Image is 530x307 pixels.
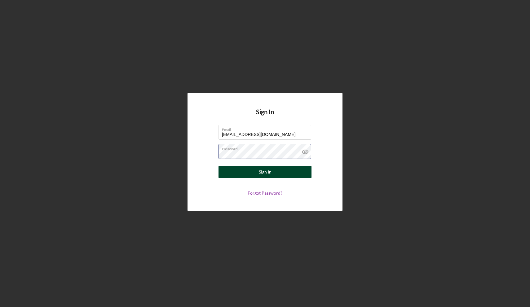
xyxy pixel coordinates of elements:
[248,190,282,196] a: Forgot Password?
[222,144,311,151] label: Password
[219,166,311,178] button: Sign In
[222,125,311,132] label: Email
[256,108,274,125] h4: Sign In
[259,166,272,178] div: Sign In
